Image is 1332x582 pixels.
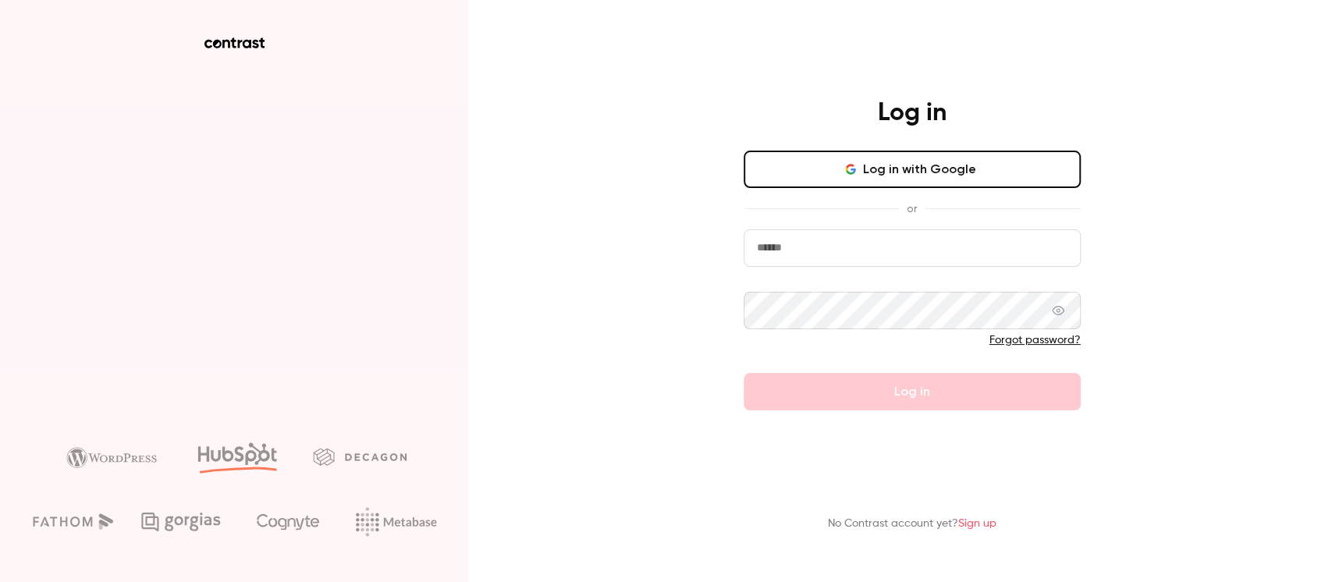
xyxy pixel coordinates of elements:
[744,151,1081,188] button: Log in with Google
[878,98,947,129] h4: Log in
[828,516,996,532] p: No Contrast account yet?
[958,518,996,529] a: Sign up
[313,448,407,465] img: decagon
[989,335,1081,346] a: Forgot password?
[899,201,925,217] span: or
